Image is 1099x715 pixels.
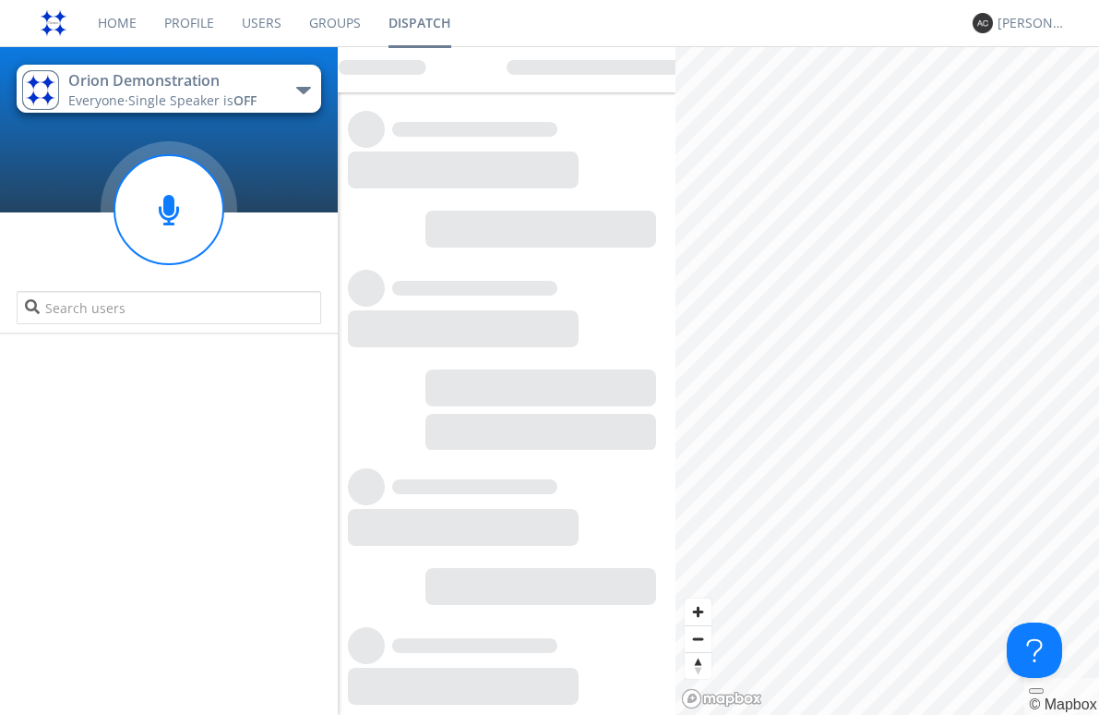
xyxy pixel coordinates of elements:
[68,91,276,110] div: Everyone ·
[22,70,59,110] img: a892cdb432d24e798645f46471b11662
[685,626,711,652] span: Zoom out
[37,6,70,40] img: f67859a4ad2043c99627dd3c9507905a
[233,91,257,109] span: OFF
[1029,697,1096,712] a: Mapbox
[685,625,711,652] button: Zoom out
[17,65,320,113] button: Orion DemonstrationEveryone·Single Speaker isOFF
[997,14,1067,32] div: [PERSON_NAME]
[685,652,711,679] button: Reset bearing to north
[973,13,993,33] img: 373638.png
[128,91,257,109] span: Single Speaker is
[68,70,276,91] div: Orion Demonstration
[685,653,711,679] span: Reset bearing to north
[17,291,320,324] input: Search users
[685,599,711,625] button: Zoom in
[1007,623,1062,678] iframe: Toggle Customer Support
[681,688,762,709] a: Mapbox logo
[1029,688,1044,694] button: Toggle attribution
